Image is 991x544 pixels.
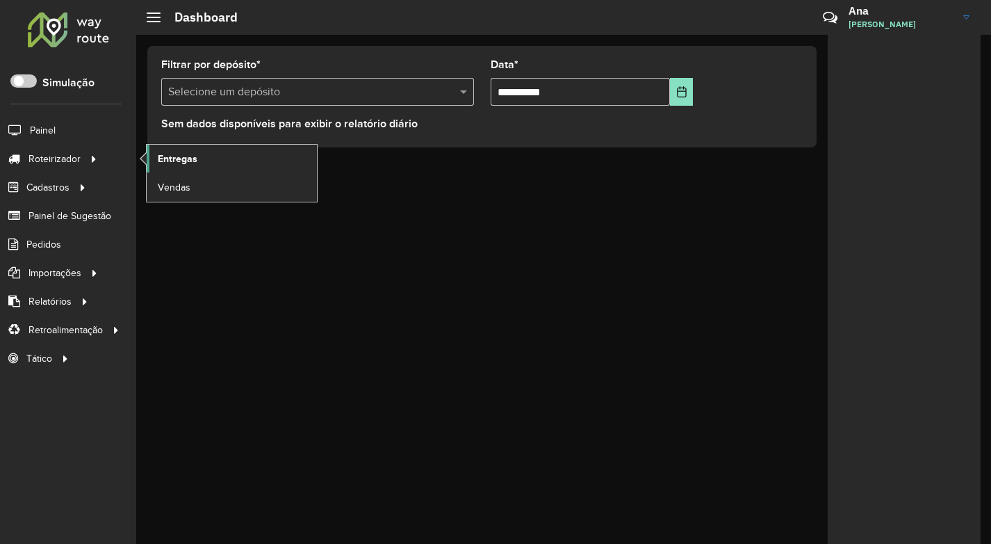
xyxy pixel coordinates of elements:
h2: Dashboard [161,10,238,25]
span: Importações [28,266,81,280]
h3: Ana [849,4,953,17]
span: Painel de Sugestão [28,209,111,223]
a: Entregas [147,145,317,173]
span: Relatórios [28,294,72,309]
span: Roteirizador [28,152,81,166]
a: Contato Rápido [815,3,845,33]
a: Vendas [147,173,317,201]
label: Simulação [42,74,95,91]
span: Vendas [158,180,190,195]
label: Data [491,56,518,73]
span: Retroalimentação [28,323,103,337]
span: Cadastros [26,180,69,195]
span: Pedidos [26,237,61,252]
span: Painel [30,123,56,138]
button: Choose Date [670,78,693,106]
label: Filtrar por depósito [161,56,261,73]
span: [PERSON_NAME] [849,18,953,31]
span: Entregas [158,152,197,166]
span: Tático [26,351,52,366]
label: Sem dados disponíveis para exibir o relatório diário [161,115,418,132]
